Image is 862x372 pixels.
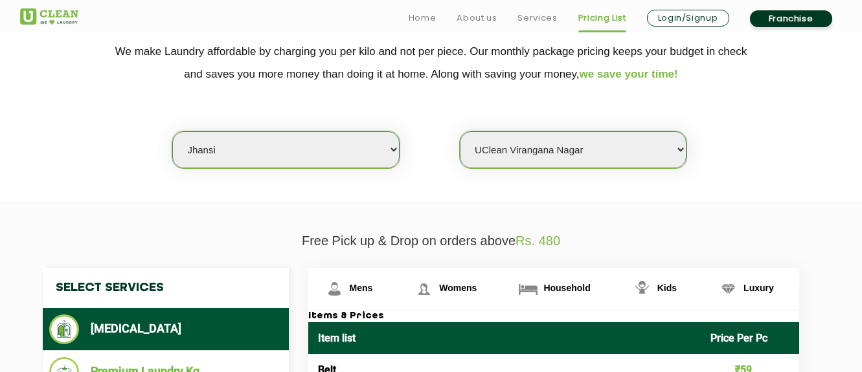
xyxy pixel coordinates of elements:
img: Mens [323,278,346,300]
img: Household [517,278,539,300]
img: Kids [631,278,653,300]
img: UClean Laundry and Dry Cleaning [20,8,78,25]
a: Franchise [750,10,832,27]
th: Item list [308,322,701,354]
span: Mens [350,283,373,293]
p: Free Pick up & Drop on orders above [20,234,843,248]
a: Login/Signup [647,10,729,27]
h4: Select Services [43,268,289,308]
span: we save your time! [580,68,678,80]
a: Pricing List [578,10,626,26]
span: Rs. 480 [516,234,560,248]
img: Luxury [717,278,740,300]
p: We make Laundry affordable by charging you per kilo and not per piece. Our monthly package pricin... [20,40,843,85]
a: Services [517,10,557,26]
span: Luxury [743,283,774,293]
img: Dry Cleaning [49,314,80,344]
th: Price Per Pc [701,322,799,354]
h3: Items & Prices [308,311,799,322]
span: Household [543,283,590,293]
a: About us [457,10,497,26]
a: Home [409,10,437,26]
li: [MEDICAL_DATA] [49,314,282,344]
span: Kids [657,283,677,293]
span: Womens [439,283,477,293]
img: Womens [413,278,435,300]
